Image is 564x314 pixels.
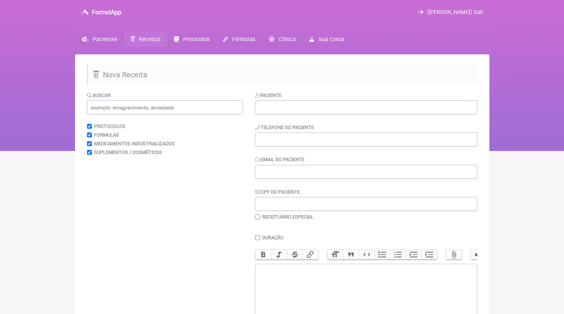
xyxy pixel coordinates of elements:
[287,250,303,260] button: Strikethrough
[139,36,160,43] span: Receitas
[390,250,406,260] button: Numbers
[87,65,477,85] h2: Nova Receita
[418,9,483,15] a: ([PERSON_NAME]) Sair
[94,132,119,138] label: Formulas
[94,123,125,129] label: Protocolos
[255,157,305,162] label: Email do Paciente
[374,250,390,260] button: Bullets
[93,36,117,43] span: Pacientes
[262,235,284,240] label: Duração
[75,32,124,47] a: Pacientes
[343,250,359,260] button: Quote
[471,250,487,260] button: Undo
[255,189,300,195] label: CPF do Paciente
[255,92,282,98] label: Paciente
[421,250,437,260] button: Increase Level
[87,100,243,114] input: exemplo: emagrecimento, ansiedade
[279,36,296,43] span: Clínica
[183,36,209,43] span: Protocolos
[232,36,255,43] span: Fórmulas
[303,32,350,47] a: Sua Conta
[94,141,175,146] label: Medicamentos Industrializados
[255,250,271,260] button: Bold
[446,250,462,260] button: Attach Files
[303,250,318,260] button: Link
[359,250,374,260] button: Code
[427,9,483,15] span: ([PERSON_NAME]) Sair
[406,250,422,260] button: Decrease Level
[94,149,162,155] label: Suplementos / Cosméticos
[271,250,287,260] button: Italic
[216,32,262,47] a: Fórmulas
[255,125,314,130] label: Telefone do Paciente
[167,32,216,47] a: Protocolos
[87,92,111,98] label: Buscar
[124,32,167,47] a: Receitas
[262,32,303,47] a: Clínica
[327,250,343,260] button: Heading
[92,9,121,16] h3: FormulApp
[319,36,344,43] span: Sua Conta
[262,214,313,220] label: Receituário Especial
